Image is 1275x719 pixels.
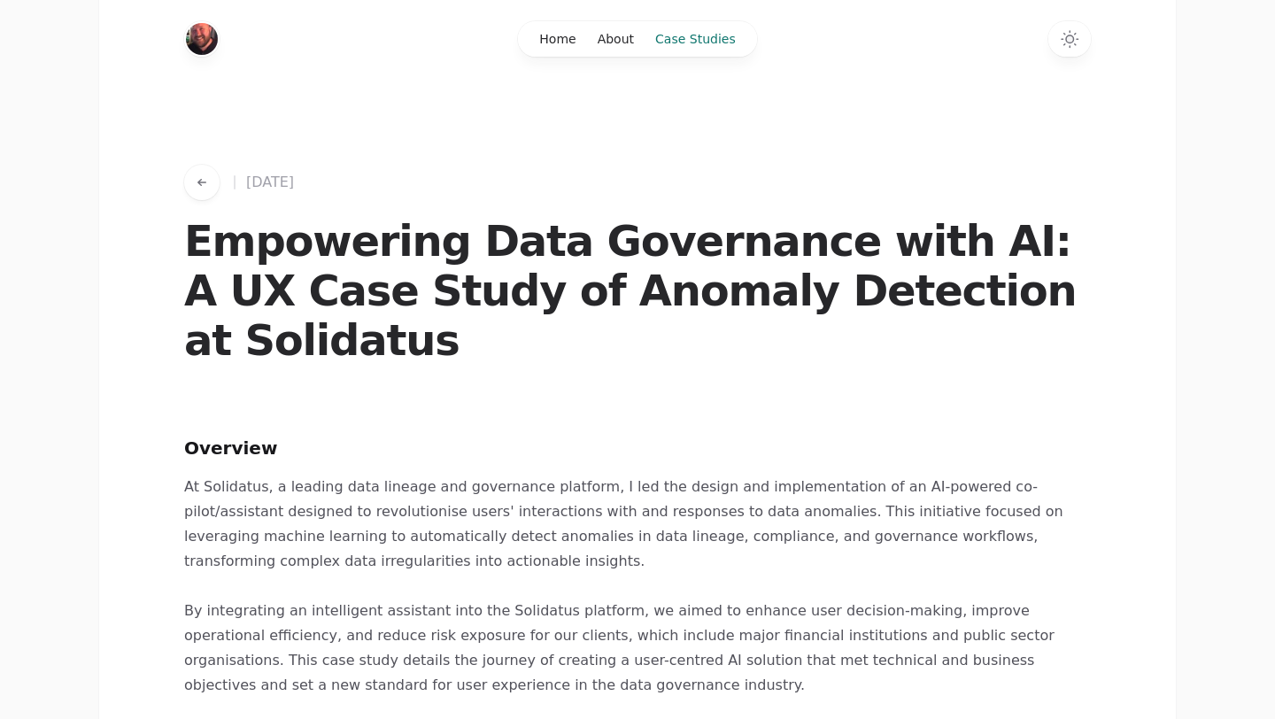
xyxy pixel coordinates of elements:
span: [DATE] [246,170,294,195]
a: Home [186,23,218,55]
p: At Solidatus, a leading data lineage and governance platform, I led the design and implementation... [184,475,1091,574]
a: Case Studies [645,21,746,57]
h1: Empowering Data Governance with AI: A UX Case Study of Anomaly Detection at Solidatus [184,216,1091,365]
p: By integrating an intelligent assistant into the Solidatus platform, we aimed to enhance user dec... [184,599,1091,698]
h2: Overview [184,436,1091,460]
button: Go back to works [184,165,220,200]
a: Home [529,21,586,57]
button: Switch to dark theme [1048,21,1091,57]
a: About [587,21,645,57]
